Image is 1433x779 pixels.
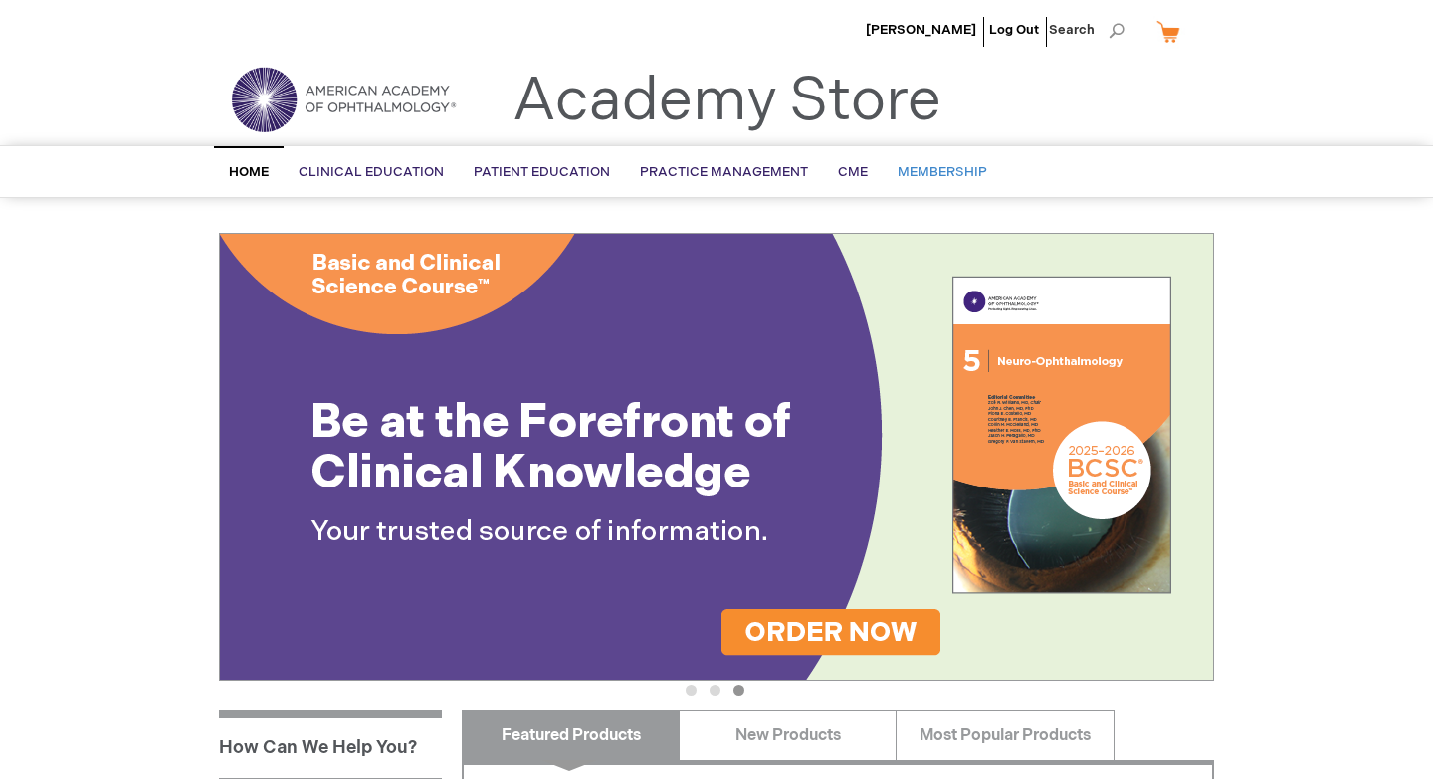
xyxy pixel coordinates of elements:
span: Patient Education [474,164,610,180]
a: Log Out [989,22,1039,38]
button: 2 of 3 [710,685,720,696]
a: Academy Store [512,66,941,137]
span: Membership [898,164,987,180]
span: CME [838,164,868,180]
h1: How Can We Help You? [219,710,442,778]
span: Practice Management [640,164,808,180]
a: Featured Products [462,710,680,760]
button: 1 of 3 [686,685,697,696]
button: 3 of 3 [733,685,744,696]
span: Home [229,164,269,180]
a: Most Popular Products [896,710,1114,760]
span: Search [1049,10,1125,50]
span: Clinical Education [299,164,444,180]
a: New Products [679,710,897,760]
a: [PERSON_NAME] [866,22,976,38]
